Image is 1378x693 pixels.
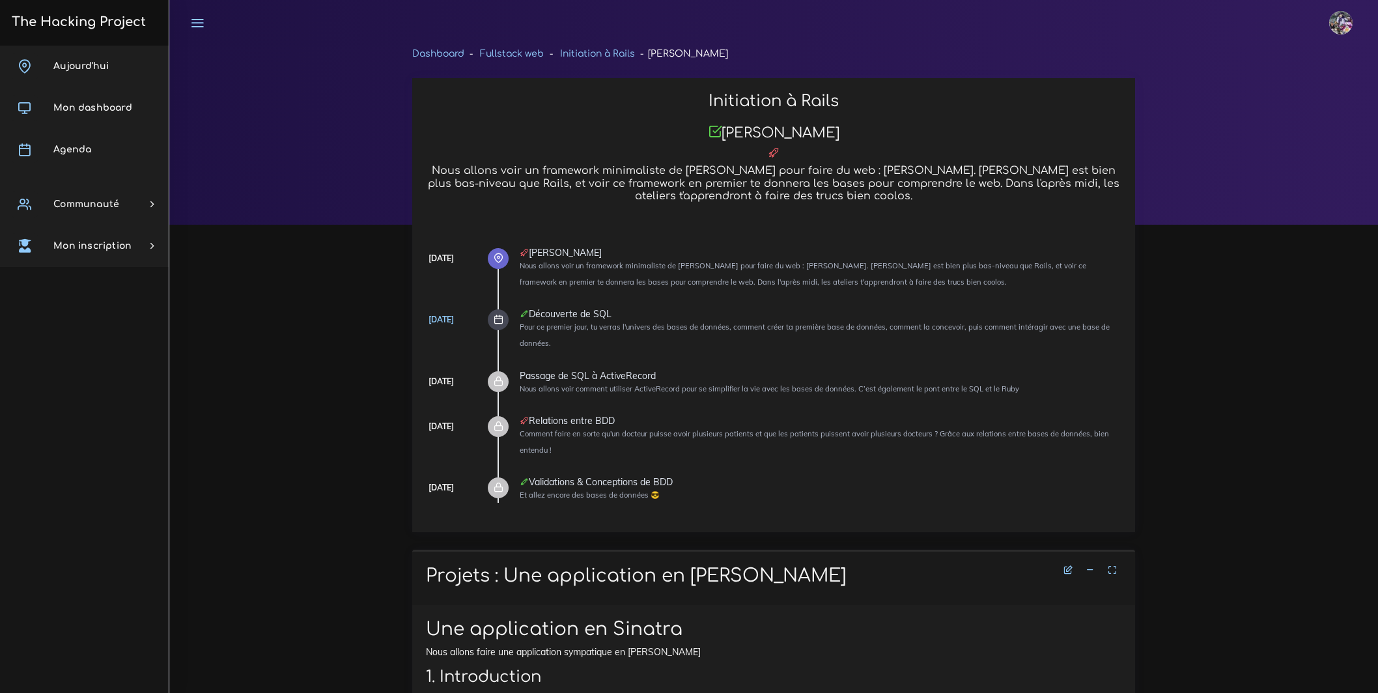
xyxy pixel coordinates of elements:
[426,165,1121,202] h5: Nous allons voir un framework minimaliste de [PERSON_NAME] pour faire du web : [PERSON_NAME]. [PE...
[1329,11,1353,35] img: eg54bupqcshyolnhdacp.jpg
[426,645,1121,658] p: Nous allons faire une application sympatique en [PERSON_NAME]
[768,147,780,158] i: Projet à rendre ce jour-là
[429,315,454,324] a: [DATE]
[412,49,464,59] a: Dashboard
[53,241,132,251] span: Mon inscription
[520,429,1109,455] small: Comment faire en sorte qu'un docteur puisse avoir plusieurs patients et que les patients puissent...
[520,322,1110,348] small: Pour ce premier jour, tu verras l'univers des bases de données, comment créer ta première base de...
[429,419,454,434] div: [DATE]
[53,199,119,209] span: Communauté
[520,490,660,500] small: Et allez encore des bases de données 😎
[708,124,722,138] i: Projet bien reçu !
[426,124,1121,141] h3: [PERSON_NAME]
[520,261,1086,287] small: Nous allons voir un framework minimaliste de [PERSON_NAME] pour faire du web : [PERSON_NAME]. [PE...
[426,565,1121,587] h1: Projets : Une application en [PERSON_NAME]
[520,477,529,487] i: Corrections cette journée là
[520,416,529,425] i: Projet à rendre ce jour-là
[520,416,1121,425] div: Relations entre BDD
[53,145,91,154] span: Agenda
[560,49,635,59] a: Initiation à Rails
[53,103,132,113] span: Mon dashboard
[429,481,454,495] div: [DATE]
[635,46,728,62] li: [PERSON_NAME]
[426,619,1121,641] h1: Une application en Sinatra
[520,248,529,257] i: Projet à rendre ce jour-là
[480,49,544,59] a: Fullstack web
[520,248,1121,257] div: [PERSON_NAME]
[520,384,1019,393] small: Nous allons voir comment utiliser ActiveRecord pour se simplifier la vie avec les bases de donnée...
[429,251,454,266] div: [DATE]
[429,375,454,389] div: [DATE]
[53,61,109,71] span: Aujourd'hui
[426,668,1121,686] h2: 1. Introduction
[520,477,1121,487] div: Validations & Conceptions de BDD
[520,371,1121,380] div: Passage de SQL à ActiveRecord
[520,309,1121,318] div: Découverte de SQL
[520,309,529,318] i: Corrections cette journée là
[8,15,146,29] h3: The Hacking Project
[426,92,1121,111] h2: Initiation à Rails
